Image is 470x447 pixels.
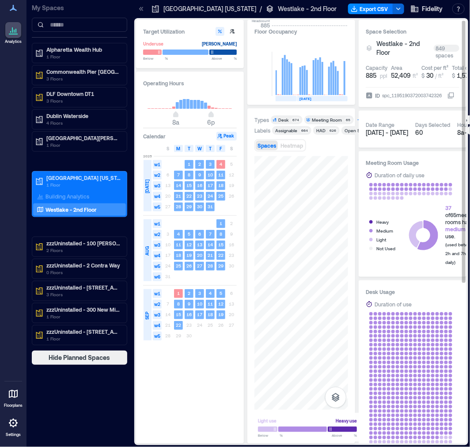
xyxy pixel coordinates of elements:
[153,251,162,260] span: w4
[366,71,387,80] button: 885 ppl
[220,145,222,152] span: F
[46,134,121,141] p: [GEOGRAPHIC_DATA][PERSON_NAME]
[176,312,181,317] text: 15
[209,290,212,296] text: 4
[258,416,277,425] div: Light use
[197,263,202,268] text: 27
[188,301,190,306] text: 9
[4,403,23,408] p: Floorplans
[208,263,213,268] text: 28
[198,172,201,177] text: 9
[177,172,180,177] text: 7
[153,171,162,180] span: w2
[186,193,192,199] text: 22
[209,161,212,167] text: 3
[366,64,387,71] div: Capacity
[212,56,237,61] span: Above %
[46,313,121,320] p: 1 Floor
[144,312,151,320] span: SEP
[208,312,213,317] text: 18
[46,97,121,104] p: 3 Floors
[188,290,190,296] text: 2
[46,335,121,342] p: 1 Floor
[336,416,357,425] div: Heavy use
[415,128,450,137] div: 60
[188,231,190,237] text: 5
[176,252,181,258] text: 18
[167,145,169,152] span: S
[197,193,202,199] text: 23
[328,128,338,133] div: 626
[46,291,121,298] p: 3 Floors
[177,231,180,237] text: 4
[176,263,181,268] text: 25
[46,240,121,247] p: zzzUninstalled - 100 [PERSON_NAME]
[376,226,393,235] div: Medium
[218,172,224,177] text: 11
[208,118,215,126] span: 6p
[172,118,179,126] span: 8a
[144,247,151,256] span: AUG
[218,242,224,247] text: 15
[275,127,297,134] div: Assignable
[366,158,459,167] h3: Meeting Room Usage
[143,27,237,36] h3: Target Utilization
[163,4,256,13] p: [GEOGRAPHIC_DATA] [US_STATE]
[408,2,445,16] button: Fidelity
[220,231,222,237] text: 8
[421,64,448,71] div: Cost per ft²
[291,117,301,122] div: 674
[422,4,443,13] span: Fidelity
[197,301,202,306] text: 10
[153,230,162,239] span: w2
[208,183,213,188] text: 17
[435,73,443,79] span: / ft²
[153,289,162,298] span: w1
[208,242,213,247] text: 14
[46,119,121,126] p: 4 Floors
[348,4,393,14] button: Export CSV
[366,129,408,136] span: [DATE] - [DATE]
[153,160,162,169] span: w1
[375,91,380,100] span: ID
[46,284,121,291] p: zzzUninstalled - [STREET_ADDRESS]
[260,4,262,13] p: /
[300,128,310,133] div: 664
[279,141,305,150] button: Heatmap
[426,72,433,79] span: 30
[1,383,25,411] a: Floorplans
[186,204,192,209] text: 29
[143,56,168,61] span: Below %
[220,161,222,167] text: 4
[186,312,192,317] text: 16
[391,64,402,71] div: Area
[143,153,152,159] span: 2025
[45,206,97,213] p: Westlake - 2nd Floor
[197,183,202,188] text: 16
[220,221,222,226] text: 1
[186,242,192,247] text: 12
[230,145,233,152] span: S
[208,172,213,177] text: 10
[216,132,237,141] button: Peak
[254,27,348,36] div: Floor Occupancy
[46,306,121,313] p: zzzUninstalled - 300 New Millennium
[46,46,121,53] p: Alpharetta Wealth Hub
[208,204,213,209] text: 31
[6,432,21,437] p: Settings
[5,39,22,44] p: Analytics
[434,45,459,52] div: 849 spaces
[186,183,192,188] text: 15
[421,71,448,80] button: $ 30 / ft²
[153,300,162,309] span: w2
[198,161,201,167] text: 2
[375,171,425,180] div: Duration of daily use
[366,121,394,128] div: Date Range
[177,145,181,152] span: M
[153,219,162,228] span: w1
[186,263,192,268] text: 26
[218,183,224,188] text: 18
[153,262,162,271] span: w5
[176,204,181,209] text: 28
[220,290,222,296] text: 5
